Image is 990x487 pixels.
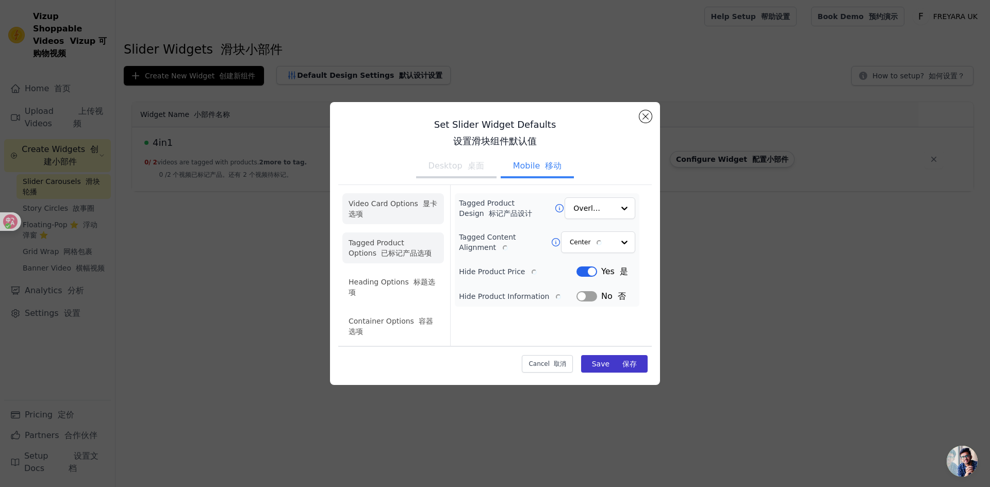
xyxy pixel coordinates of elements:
[459,266,576,277] label: Hide Product Price
[416,156,497,178] button: Desktop
[342,311,444,342] li: Container Options
[620,266,628,276] font: 是
[338,119,652,152] h3: Set Slider Widget Defaults
[639,110,652,123] button: Close modal
[489,209,532,217] font: 标记产品设计
[453,136,537,146] font: 设置滑块组件默认值
[618,291,626,301] font: 否
[554,360,566,367] font: 取消
[342,272,444,303] li: Heading Options
[947,446,978,477] div: 开放式聊天
[459,232,551,253] label: Tagged Content Alignment
[522,355,572,373] button: Cancel
[342,232,444,263] li: Tagged Product Options
[468,161,484,171] font: 桌面
[459,291,576,301] label: Hide Product Information
[545,161,562,171] font: 移动
[622,360,637,368] font: 保存
[381,249,432,257] font: 已标记产品选项
[459,198,554,219] label: Tagged Product Design
[342,193,444,224] li: Video Card Options
[601,265,628,278] span: Yes
[501,156,574,178] button: Mobile
[601,290,626,303] span: No
[581,355,648,373] button: Save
